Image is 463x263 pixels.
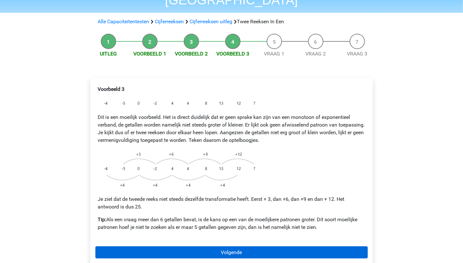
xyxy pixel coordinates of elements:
div: Twee Reeksen In Een [95,18,368,26]
a: Volgende [95,246,368,259]
a: Vraag 3 [347,51,368,57]
a: Voorbeeld 3 [216,51,249,57]
a: Voorbeeld 1 [133,51,166,57]
p: Als een vraag meer dan 6 getallen bevat, is de kans op een van de moeilijkere patronen groter. Di... [98,216,365,231]
a: Uitleg [100,51,117,57]
p: Je ziet dat de tweede reeks niet steeds dezelfde transformatie heeft. Eerst + 3, dan +6, dan +9 e... [98,195,365,211]
a: Cijferreeksen uitleg [190,18,233,25]
a: Cijferreeksen [155,18,184,25]
b: Tip: [98,216,107,223]
a: Voorbeeld 2 [175,51,208,57]
img: Intertwinging_example_3_1.png [98,98,258,108]
a: Alle Capaciteitentesten [98,18,149,25]
p: Dit is een moeilijk voorbeeld. Het is direct duidelijk dat er geen sprake kan zijn van een monoto... [98,113,365,144]
a: Vraag 1 [264,51,285,57]
a: Vraag 2 [306,51,326,57]
b: Voorbeeld 3 [98,86,125,92]
img: Intertwinging_example_3_2.png [98,149,258,190]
